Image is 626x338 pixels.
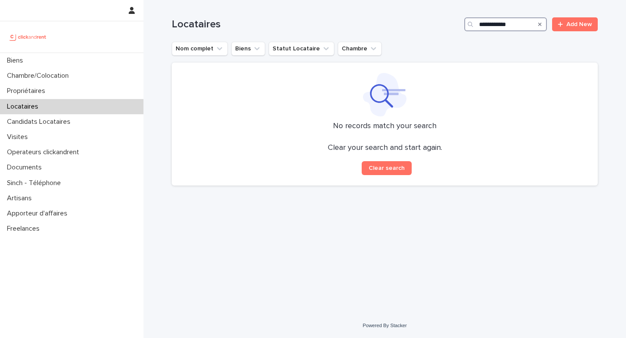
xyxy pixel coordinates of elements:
p: Biens [3,56,30,65]
p: Chambre/Colocation [3,72,76,80]
p: No records match your search [182,122,587,131]
h1: Locataires [172,18,461,31]
p: Documents [3,163,49,172]
p: Visites [3,133,35,141]
p: Operateurs clickandrent [3,148,86,156]
p: Candidats Locataires [3,118,77,126]
p: Artisans [3,194,39,202]
p: Propriétaires [3,87,52,95]
span: Add New [566,21,592,27]
button: Clear search [362,161,412,175]
p: Apporteur d'affaires [3,209,74,218]
button: Biens [231,42,265,56]
a: Add New [552,17,598,31]
p: Sinch - Téléphone [3,179,68,187]
button: Nom complet [172,42,228,56]
img: UCB0brd3T0yccxBKYDjQ [7,28,49,46]
input: Search [464,17,547,31]
button: Chambre [338,42,382,56]
p: Locataires [3,103,45,111]
p: Clear your search and start again. [328,143,442,153]
p: Freelances [3,225,47,233]
a: Powered By Stacker [363,323,406,328]
button: Statut Locataire [269,42,334,56]
span: Clear search [369,165,405,171]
